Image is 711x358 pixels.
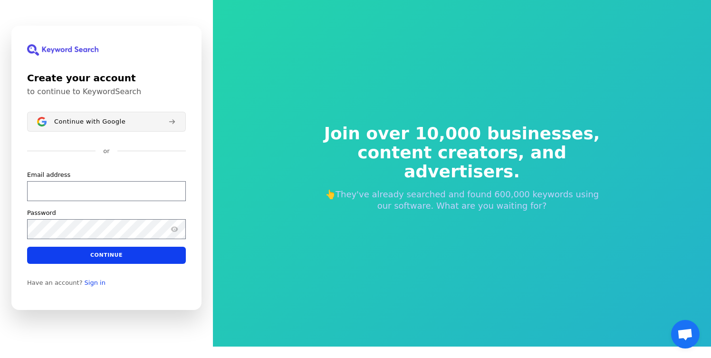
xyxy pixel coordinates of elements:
h1: Create your account [27,71,186,85]
img: Sign in with Google [37,117,47,126]
label: Password [27,208,56,217]
button: Show password [169,223,180,234]
span: Join over 10,000 businesses, [317,124,606,143]
button: Continue [27,246,186,263]
label: Email address [27,170,70,179]
button: Sign in with GoogleContinue with Google [27,112,186,132]
p: or [103,147,109,155]
div: Open chat [671,320,700,348]
img: KeywordSearch [27,44,98,56]
span: Continue with Google [54,117,125,125]
a: Sign in [85,279,106,286]
span: content creators, and advertisers. [317,143,606,181]
p: 👆They've already searched and found 600,000 keywords using our software. What are you waiting for? [317,189,606,212]
p: to continue to KeywordSearch [27,87,186,97]
span: Have an account? [27,279,83,286]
